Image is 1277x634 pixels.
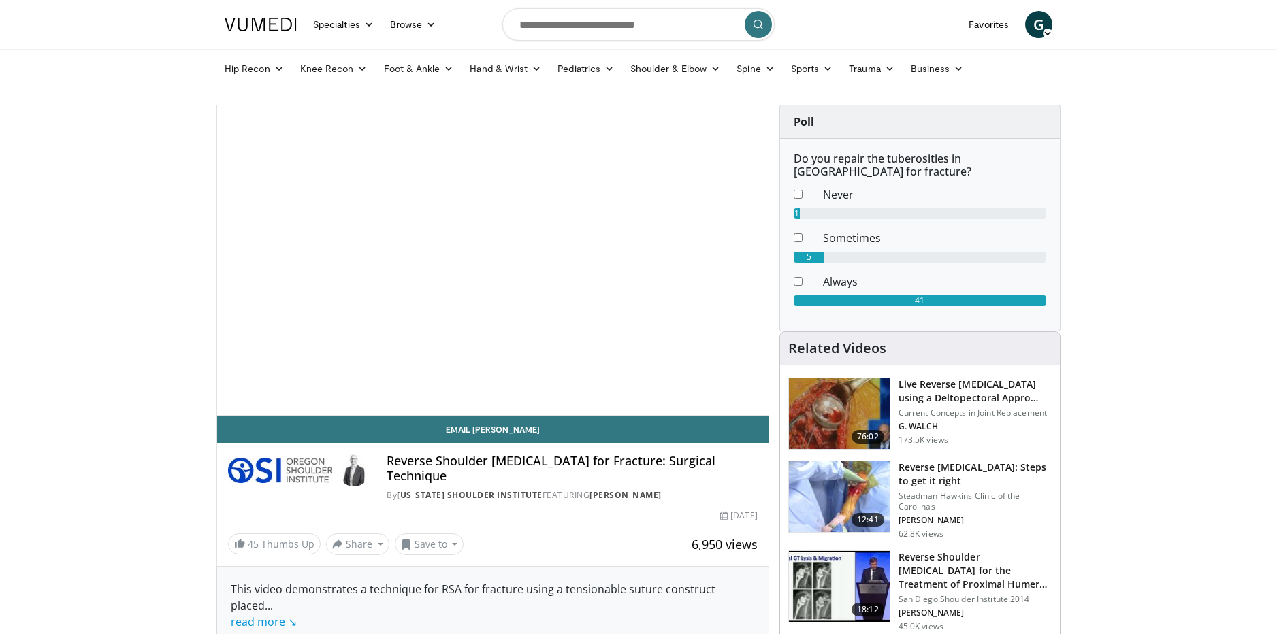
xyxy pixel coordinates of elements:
[228,533,321,554] a: 45 Thumbs Up
[720,510,757,522] div: [DATE]
[1025,11,1052,38] a: G
[852,513,884,527] span: 12:41
[338,454,370,486] img: Avatar
[852,603,884,616] span: 18:12
[899,529,943,539] p: 62.8K views
[789,461,890,532] img: 326034_0000_1.png.150x105_q85_crop-smart_upscale.jpg
[899,550,1052,591] h3: Reverse Shoulder [MEDICAL_DATA] for the Treatment of Proximal Humeral …
[899,490,1052,512] p: Steadman Hawkins Clinic of the Carolinas
[789,378,890,449] img: 684033_3.png.150x105_q85_crop-smart_upscale.jpg
[382,11,444,38] a: Browse
[794,152,1046,178] h6: Do you repair the tuberosities in [GEOGRAPHIC_DATA] for fracture?
[794,252,824,263] div: 5
[899,621,943,632] p: 45.0K views
[794,208,800,219] div: 1
[794,114,814,129] strong: Poll
[376,55,462,82] a: Foot & Ankle
[899,607,1052,618] p: [PERSON_NAME]
[502,8,775,41] input: Search topics, interventions
[899,407,1052,418] p: Current Concepts in Joint Replacement
[813,186,1056,203] dd: Never
[788,550,1052,632] a: 18:12 Reverse Shoulder [MEDICAL_DATA] for the Treatment of Proximal Humeral … San Diego Shoulder ...
[225,18,297,31] img: VuMedi Logo
[231,598,297,629] span: ...
[899,378,1052,405] h3: Live Reverse [MEDICAL_DATA] using a Deltopectoral Appro…
[852,430,884,444] span: 76:02
[326,533,389,555] button: Share
[231,614,297,629] a: read more ↘
[228,454,332,486] img: Oregon Shoulder Institute
[216,55,292,82] a: Hip Recon
[899,515,1052,526] p: [PERSON_NAME]
[794,295,1046,306] div: 41
[899,421,1052,432] p: G. WALCH
[622,55,728,82] a: Shoulder & Elbow
[462,55,549,82] a: Hand & Wrist
[789,551,890,622] img: Q2xRg7exoPLTwO8X4xMDoxOjA4MTsiGN.150x105_q85_crop-smart_upscale.jpg
[788,340,886,356] h4: Related Videos
[397,489,543,501] a: [US_STATE] Shoulder Institute
[813,273,1056,290] dd: Always
[217,416,769,443] a: Email [PERSON_NAME]
[899,461,1052,488] h3: Reverse [MEDICAL_DATA]: Steps to get it right
[788,378,1052,450] a: 76:02 Live Reverse [MEDICAL_DATA] using a Deltopectoral Appro… Current Concepts in Joint Replacem...
[387,489,757,501] div: By FEATURING
[841,55,903,82] a: Trauma
[217,105,769,416] video-js: Video Player
[248,537,259,550] span: 45
[960,11,1017,38] a: Favorites
[899,594,1052,605] p: San Diego Shoulder Institute 2014
[231,581,755,630] div: This video demonstrates a technique for RSA for fracture using a tensionable suture construct placed
[692,536,758,552] span: 6,950 views
[728,55,782,82] a: Spine
[813,230,1056,246] dd: Sometimes
[788,461,1052,539] a: 12:41 Reverse [MEDICAL_DATA]: Steps to get it right Steadman Hawkins Clinic of the Carolinas [PER...
[549,55,622,82] a: Pediatrics
[292,55,376,82] a: Knee Recon
[589,489,662,501] a: [PERSON_NAME]
[305,11,382,38] a: Specialties
[899,435,948,446] p: 173.5K views
[395,533,464,555] button: Save to
[387,454,757,483] h4: Reverse Shoulder [MEDICAL_DATA] for Fracture: Surgical Technique
[903,55,972,82] a: Business
[783,55,841,82] a: Sports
